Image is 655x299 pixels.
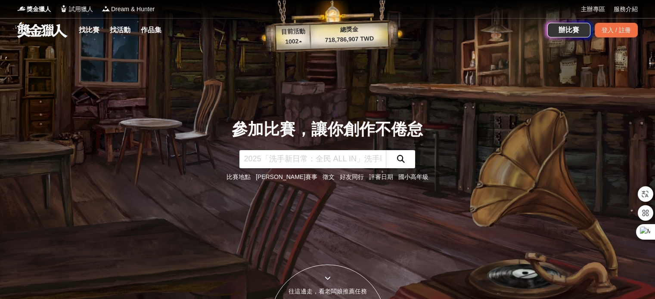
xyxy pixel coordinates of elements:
[227,173,251,180] a: 比賽地點
[595,23,638,37] div: 登入 / 註冊
[276,27,310,37] p: 目前活動
[137,24,165,36] a: 作品集
[614,5,638,14] a: 服務介紹
[102,5,155,14] a: LogoDream & Hunter
[27,5,51,14] span: 獎金獵人
[59,4,68,13] img: Logo
[270,287,385,296] div: 往這邊走，看老闆娘推薦任務
[310,34,388,45] p: 718,786,907 TWD
[369,173,393,180] a: 評審日期
[17,4,26,13] img: Logo
[59,5,93,14] a: Logo試用獵人
[17,5,51,14] a: Logo獎金獵人
[106,24,134,36] a: 找活動
[111,5,155,14] span: Dream & Hunter
[102,4,110,13] img: Logo
[239,150,386,168] input: 2025「洗手新日常：全民 ALL IN」洗手歌全台徵選
[310,24,388,35] p: 總獎金
[547,23,590,37] a: 辦比賽
[398,173,428,180] a: 國小高年級
[69,5,93,14] span: 試用獵人
[75,24,103,36] a: 找比賽
[340,173,364,180] a: 好友同行
[581,5,605,14] a: 主辦專區
[323,173,335,180] a: 徵文
[276,37,311,47] p: 1002 ▴
[256,173,317,180] a: [PERSON_NAME]賽事
[227,117,428,142] div: 參加比賽，讓你創作不倦怠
